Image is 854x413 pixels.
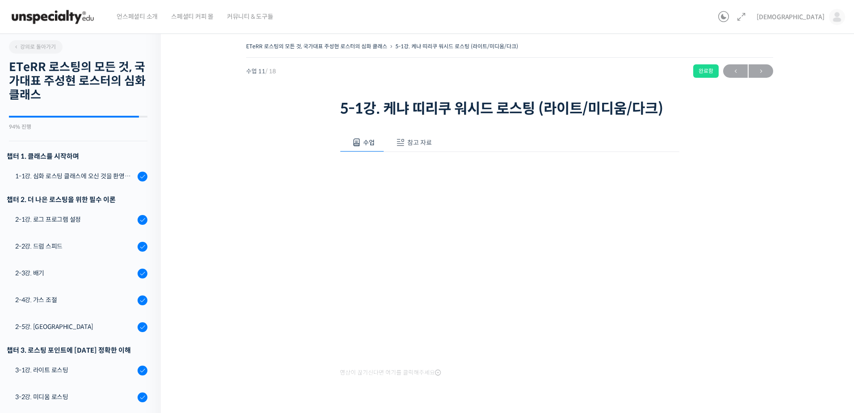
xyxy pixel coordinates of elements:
[749,64,773,78] a: 다음→
[395,43,518,50] a: 5-1강. 케냐 띠리쿠 워시드 로스팅 (라이트/미디움/다크)
[15,268,135,278] div: 2-3강. 배기
[15,365,135,375] div: 3-1강. 라이트 로스팅
[363,139,375,147] span: 수업
[265,67,276,75] span: / 18
[15,215,135,224] div: 2-1강. 로그 프로그램 설정
[13,43,56,50] span: 강의로 돌아가기
[749,65,773,77] span: →
[9,60,147,102] h2: ETeRR 로스팅의 모든 것, 국가대표 주성현 로스터의 심화 클래스
[7,150,147,162] h3: 챕터 1. 클래스를 시작하며
[340,369,441,376] span: 영상이 끊기신다면 여기를 클릭해주세요
[15,392,135,402] div: 3-2강. 미디움 로스팅
[723,64,748,78] a: ←이전
[9,124,147,130] div: 94% 진행
[15,322,135,332] div: 2-5강. [GEOGRAPHIC_DATA]
[693,64,719,78] div: 완료함
[723,65,748,77] span: ←
[757,13,825,21] span: [DEMOGRAPHIC_DATA]
[15,295,135,305] div: 2-4강. 가스 조절
[7,344,147,356] div: 챕터 3. 로스팅 포인트에 [DATE] 정확한 이해
[7,194,147,206] div: 챕터 2. 더 나은 로스팅을 위한 필수 이론
[246,68,276,74] span: 수업 11
[340,100,679,117] h1: 5-1강. 케냐 띠리쿠 워시드 로스팅 (라이트/미디움/다크)
[15,171,135,181] div: 1-1강. 심화 로스팅 클래스에 오신 것을 환영합니다
[246,43,387,50] a: ETeRR 로스팅의 모든 것, 국가대표 주성현 로스터의 심화 클래스
[15,241,135,251] div: 2-2강. 드럼 스피드
[407,139,432,147] span: 참고 자료
[9,40,63,54] a: 강의로 돌아가기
